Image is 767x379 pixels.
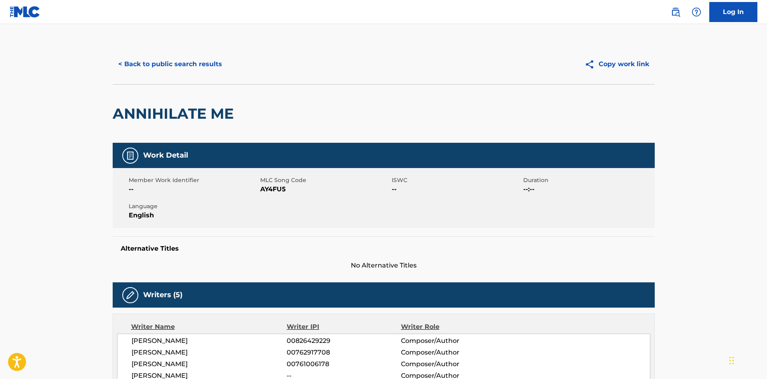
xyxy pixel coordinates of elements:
[132,336,287,346] span: [PERSON_NAME]
[113,54,228,74] button: < Back to public search results
[129,202,258,211] span: Language
[671,7,680,17] img: search
[132,359,287,369] span: [PERSON_NAME]
[125,151,135,160] img: Work Detail
[143,290,182,300] h5: Writers (5)
[401,359,505,369] span: Composer/Author
[287,359,401,369] span: 00761006178
[523,184,653,194] span: --:--
[709,2,757,22] a: Log In
[113,261,655,270] span: No Alternative Titles
[585,59,599,69] img: Copy work link
[260,176,390,184] span: MLC Song Code
[129,211,258,220] span: English
[692,7,701,17] img: help
[287,322,401,332] div: Writer IPI
[668,4,684,20] a: Public Search
[579,54,655,74] button: Copy work link
[729,349,734,373] div: Drag
[129,184,258,194] span: --
[392,176,521,184] span: ISWC
[260,184,390,194] span: AY4FU5
[523,176,653,184] span: Duration
[10,6,40,18] img: MLC Logo
[143,151,188,160] h5: Work Detail
[121,245,647,253] h5: Alternative Titles
[129,176,258,184] span: Member Work Identifier
[131,322,287,332] div: Writer Name
[392,184,521,194] span: --
[125,290,135,300] img: Writers
[113,105,238,123] h2: ANNIHILATE ME
[287,348,401,357] span: 00762917708
[401,336,505,346] span: Composer/Author
[688,4,704,20] div: Help
[401,348,505,357] span: Composer/Author
[727,340,767,379] iframe: Chat Widget
[287,336,401,346] span: 00826429229
[401,322,505,332] div: Writer Role
[132,348,287,357] span: [PERSON_NAME]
